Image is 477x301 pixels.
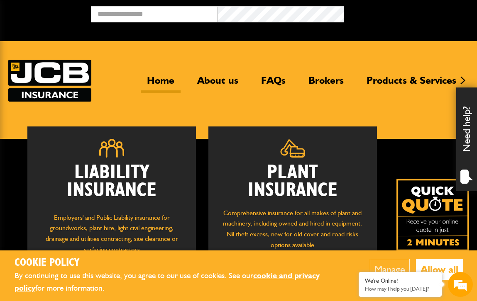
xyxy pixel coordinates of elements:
button: Allow all [416,259,463,280]
a: Brokers [302,74,350,93]
a: JCB Insurance Services [8,60,91,102]
div: We're Online! [365,277,435,284]
h2: Cookie Policy [15,257,345,269]
a: Home [141,74,181,93]
p: By continuing to use this website, you agree to our use of cookies. See our for more information. [15,269,345,295]
a: Get your insurance quote isn just 2-minutes [396,179,469,251]
p: Comprehensive insurance for all makes of plant and machinery, including owned and hired in equipm... [221,208,364,250]
button: Broker Login [344,6,471,19]
div: Need help? [456,87,477,191]
p: How may I help you today? [365,286,435,292]
img: JCB Insurance Services logo [8,60,91,102]
a: Products & Services [360,74,462,93]
a: cookie and privacy policy [15,271,320,293]
p: Employers' and Public Liability insurance for groundworks, plant hire, light civil engineering, d... [40,212,183,259]
h2: Liability Insurance [40,164,183,204]
img: Quick Quote [396,179,469,251]
a: FAQs [255,74,292,93]
h2: Plant Insurance [221,164,364,199]
a: About us [191,74,245,93]
button: Manage [370,259,410,280]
